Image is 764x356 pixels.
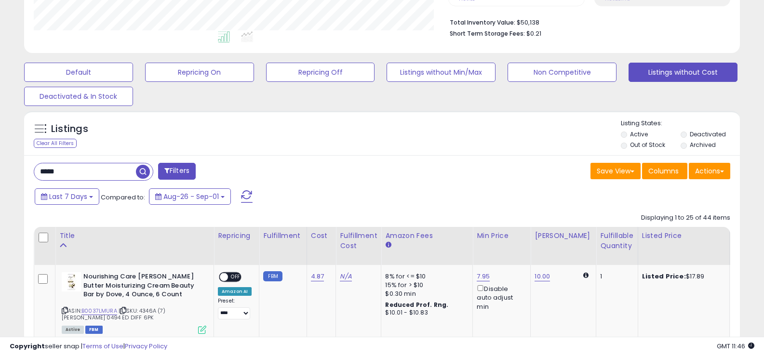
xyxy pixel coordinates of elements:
button: Aug-26 - Sep-01 [149,188,231,205]
a: B0037LMURA [81,307,117,315]
button: Columns [642,163,687,179]
label: Archived [690,141,716,149]
a: Terms of Use [82,342,123,351]
b: Reduced Prof. Rng. [385,301,448,309]
small: Amazon Fees. [385,241,391,250]
span: OFF [228,273,243,281]
small: FBM [263,271,282,281]
button: Deactivated & In Stock [24,87,133,106]
span: Aug-26 - Sep-01 [163,192,219,201]
img: 41K0nhf-pQL._SL40_.jpg [62,272,81,291]
div: Listed Price [642,231,725,241]
div: Amazon Fees [385,231,469,241]
li: $50,138 [450,16,723,27]
b: Total Inventory Value: [450,18,515,26]
b: Listed Price: [642,272,686,281]
div: Title [59,231,210,241]
label: Active [630,130,648,138]
div: Disable auto adjust min [477,283,523,311]
h5: Listings [51,122,88,136]
button: Non Competitive [508,63,617,82]
span: FBM [85,326,103,334]
div: Cost [311,231,332,241]
label: Deactivated [690,130,726,138]
p: Listing States: [621,119,740,128]
div: ASIN: [62,272,206,333]
strong: Copyright [10,342,45,351]
div: $10.01 - $10.83 [385,309,465,317]
span: 2025-09-9 11:46 GMT [717,342,754,351]
button: Repricing Off [266,63,375,82]
a: 10.00 [535,272,550,281]
button: Repricing On [145,63,254,82]
span: Columns [648,166,679,176]
button: Listings without Cost [629,63,737,82]
div: Repricing [218,231,255,241]
button: Filters [158,163,196,180]
a: 7.95 [477,272,490,281]
span: | SKU: 4346A (7) [PERSON_NAME] 0494 ED DIFF 6PK [62,307,166,321]
span: All listings currently available for purchase on Amazon [62,326,84,334]
span: $0.21 [526,29,541,38]
div: $0.30 min [385,290,465,298]
a: N/A [340,272,351,281]
button: Listings without Min/Max [387,63,496,82]
div: $17.89 [642,272,722,281]
button: Last 7 Days [35,188,99,205]
button: Save View [590,163,641,179]
b: Short Term Storage Fees: [450,29,525,38]
div: 1 [600,272,630,281]
div: Displaying 1 to 25 of 44 items [641,213,730,223]
div: Min Price [477,231,526,241]
div: Clear All Filters [34,139,77,148]
div: Amazon AI [218,287,252,296]
span: Last 7 Days [49,192,87,201]
div: 15% for > $10 [385,281,465,290]
button: Default [24,63,133,82]
div: Fulfillment [263,231,302,241]
div: [PERSON_NAME] [535,231,592,241]
span: Compared to: [101,193,145,202]
div: seller snap | | [10,342,167,351]
a: 4.87 [311,272,324,281]
label: Out of Stock [630,141,665,149]
div: Fulfillment Cost [340,231,377,251]
a: Privacy Policy [125,342,167,351]
div: Preset: [218,298,252,319]
div: Fulfillable Quantity [600,231,633,251]
div: 8% for <= $10 [385,272,465,281]
button: Actions [689,163,730,179]
b: Nourishing Care [PERSON_NAME] Butter Moisturizing Cream Beauty Bar by Dove, 4 Ounce, 6 Count [83,272,201,302]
